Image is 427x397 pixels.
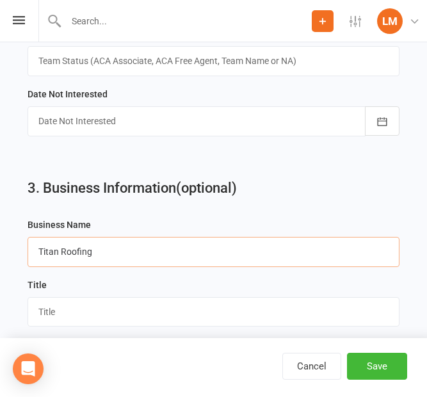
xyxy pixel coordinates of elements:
[28,46,399,76] input: Team Status (ACA Associate, ACA Free Agent, Team Name or NA)
[13,353,44,384] div: Open Intercom Messenger
[28,87,108,101] label: Date Not Interested
[282,353,341,380] button: Cancel
[28,297,399,327] input: Title
[176,180,237,196] span: (optional)
[62,12,312,30] input: Search...
[28,181,399,196] h2: 3. Business Information
[377,8,403,34] div: LM
[28,218,91,232] label: Business Name
[28,237,399,266] input: Business Name
[28,278,47,292] label: Title
[347,353,407,380] button: Save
